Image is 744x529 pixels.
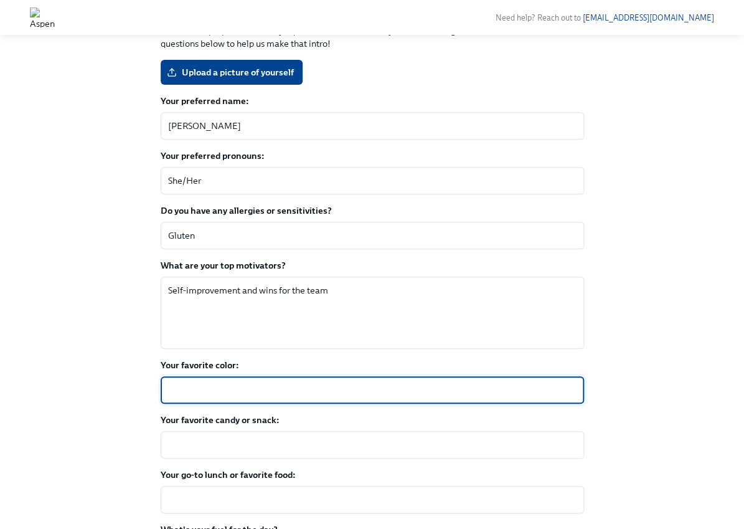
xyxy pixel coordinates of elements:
textarea: [PERSON_NAME] [168,118,577,133]
label: What are your top motivators? [161,259,584,272]
label: Your favorite color: [161,359,584,371]
label: Your preferred pronouns: [161,150,584,162]
label: Your go-to lunch or favorite food: [161,469,584,481]
span: Need help? Reach out to [496,13,714,22]
textarea: She/Her [168,173,577,188]
label: Do you have any allergies or sensitivities? [161,204,584,217]
span: Upload a picture of yourself [169,66,294,79]
label: Your preferred name: [161,95,584,107]
textarea: Self-improvement and wins for the team [168,283,577,343]
img: Aspen Dental [30,7,57,27]
textarea: Gluten [168,228,577,243]
label: Upload a picture of yourself [161,60,303,85]
label: Your favorite candy or snack: [161,414,584,426]
p: We'd like to prepare a intro to you, that we can share with your new colleagues. Please answer th... [161,25,584,50]
a: [EMAIL_ADDRESS][DOMAIN_NAME] [583,13,714,22]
